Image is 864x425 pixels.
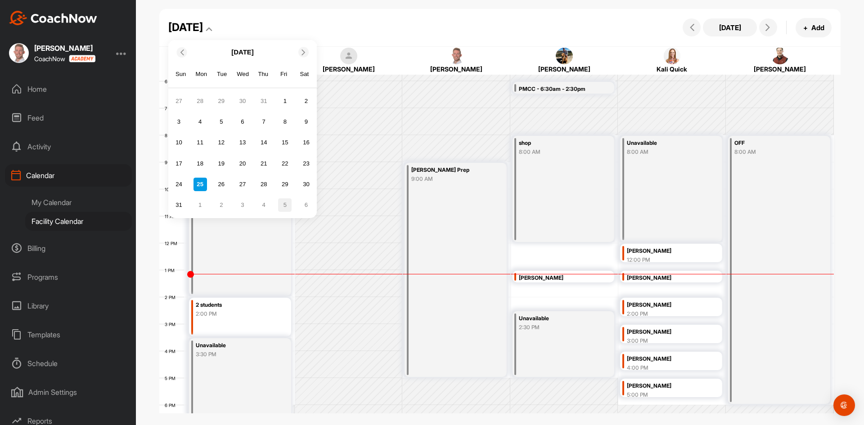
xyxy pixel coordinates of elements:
img: square_f83323a0b94dc7e0854e7c3b53950f19.jpg [664,48,681,65]
div: Choose Tuesday, August 12th, 2025 [215,136,228,149]
div: Unavailable [627,138,705,148]
div: 4:00 PM [627,364,705,372]
div: PMCC - 6:30am - 2:30pm [519,84,597,94]
p: [DATE] [231,47,254,58]
div: Choose Thursday, August 7th, 2025 [257,115,270,129]
div: Choose Wednesday, August 20th, 2025 [236,157,249,170]
div: Tue [216,68,228,80]
div: 9:00 AM [411,175,490,183]
div: Choose Monday, August 11th, 2025 [193,136,207,149]
div: 4 PM [159,349,184,354]
div: [PERSON_NAME] [627,246,705,256]
div: [PERSON_NAME] [627,273,705,283]
div: Admin Settings [5,381,132,403]
div: Sun [175,68,187,80]
div: Choose Saturday, August 30th, 2025 [300,178,313,191]
div: 1 PM [159,268,184,273]
div: Choose Sunday, August 31st, 2025 [172,198,185,212]
div: OFF [734,138,813,148]
div: Choose Monday, August 25th, 2025 [193,178,207,191]
div: Choose Monday, July 28th, 2025 [193,94,207,108]
div: [PERSON_NAME] [519,273,597,283]
div: Choose Friday, August 15th, 2025 [278,136,292,149]
div: [PERSON_NAME] Prep [411,165,490,175]
div: Choose Saturday, August 23rd, 2025 [300,157,313,170]
div: [PERSON_NAME] [627,354,705,364]
div: 8:00 AM [734,148,813,156]
div: Choose Thursday, August 14th, 2025 [257,136,270,149]
div: Wed [237,68,248,80]
img: square_default-ef6cabf814de5a2bf16c804365e32c732080f9872bdf737d349900a9daf73cf9.png [340,48,357,65]
div: Choose Saturday, September 6th, 2025 [300,198,313,212]
div: 2:30 PM [519,323,597,331]
div: Unavailable [196,340,274,351]
div: [PERSON_NAME] [627,327,705,337]
div: Choose Monday, August 18th, 2025 [193,157,207,170]
div: Choose Wednesday, August 27th, 2025 [236,178,249,191]
div: Choose Sunday, August 17th, 2025 [172,157,185,170]
div: 12:00 PM [627,256,705,264]
div: Thu [257,68,269,80]
div: Choose Tuesday, August 19th, 2025 [215,157,228,170]
div: [PERSON_NAME] [34,45,95,52]
img: square_105326042753a73622d7c91f93191a46.jpg [448,48,465,65]
div: Choose Thursday, August 28th, 2025 [257,178,270,191]
img: CoachNow [9,11,97,25]
span: + [803,23,808,32]
div: 8:00 AM [627,148,705,156]
div: Choose Wednesday, July 30th, 2025 [236,94,249,108]
div: 2:00 PM [627,310,705,318]
div: Choose Friday, August 8th, 2025 [278,115,292,129]
div: 2 students [196,300,274,310]
div: Choose Sunday, August 3rd, 2025 [172,115,185,129]
div: Unavailable [519,313,597,324]
div: My Calendar [25,193,132,212]
div: Schedule [5,352,132,375]
div: Choose Sunday, August 10th, 2025 [172,136,185,149]
div: Choose Saturday, August 2nd, 2025 [300,94,313,108]
div: Choose Friday, August 1st, 2025 [278,94,292,108]
div: Choose Sunday, July 27th, 2025 [172,94,185,108]
button: +Add [796,18,832,37]
div: Facility Calendar [25,212,132,231]
div: Choose Tuesday, September 2nd, 2025 [215,198,228,212]
div: Choose Saturday, August 9th, 2025 [300,115,313,129]
button: [DATE] [703,18,757,36]
div: Sat [299,68,310,80]
img: CoachNow acadmey [69,55,95,63]
div: 10 AM [159,187,187,192]
div: Mon [196,68,207,80]
div: Billing [5,237,132,259]
div: Fri [278,68,290,80]
div: shop [519,138,597,148]
div: Choose Tuesday, August 5th, 2025 [215,115,228,129]
div: Choose Thursday, August 21st, 2025 [257,157,270,170]
div: Choose Friday, September 5th, 2025 [278,198,292,212]
div: [DATE] [168,19,203,36]
div: Choose Monday, September 1st, 2025 [193,198,207,212]
div: 8:00 AM [519,148,597,156]
div: 2:00 PM [196,310,274,318]
div: Choose Monday, August 4th, 2025 [193,115,207,129]
div: [PERSON_NAME] [520,64,608,74]
div: Library [5,295,132,317]
div: Calendar [5,164,132,187]
div: 5 PM [159,376,184,381]
div: Programs [5,266,132,288]
div: Choose Sunday, August 24th, 2025 [172,178,185,191]
div: Feed [5,107,132,129]
div: 12 PM [159,241,186,246]
div: Open Intercom Messenger [833,394,855,416]
div: 11 AM [159,214,186,219]
div: Choose Wednesday, August 13th, 2025 [236,136,249,149]
div: Choose Saturday, August 16th, 2025 [300,136,313,149]
img: square_167a8190381aa8fe820305d4fb9b9232.jpg [556,48,573,65]
div: Activity [5,135,132,158]
div: Choose Wednesday, August 6th, 2025 [236,115,249,129]
div: 5:00 PM [627,391,705,399]
div: [PERSON_NAME] [735,64,824,74]
div: month 2025-08 [171,93,314,213]
div: 6 PM [159,403,184,408]
div: 2 PM [159,295,184,300]
div: Choose Friday, August 29th, 2025 [278,178,292,191]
